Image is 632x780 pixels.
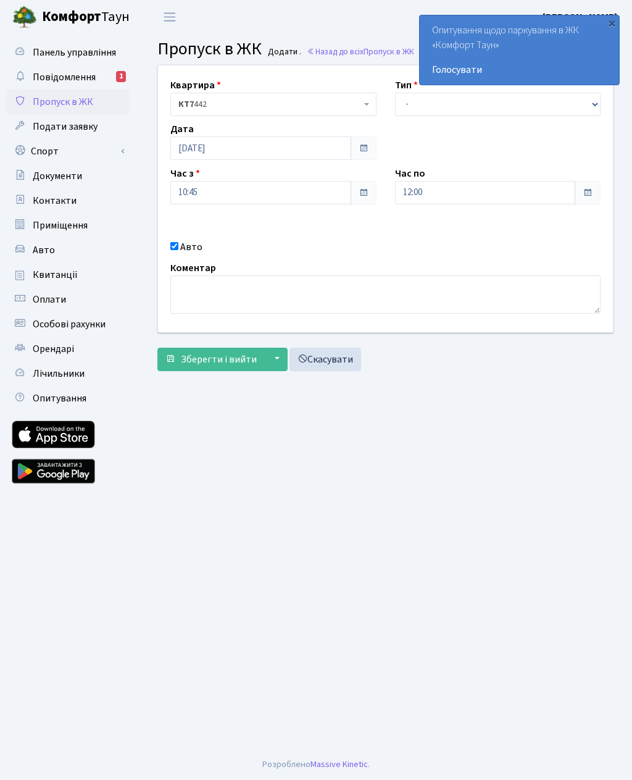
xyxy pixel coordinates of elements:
[605,17,618,29] div: ×
[180,240,202,254] label: Авто
[42,7,130,28] span: Таун
[33,194,77,208] span: Контакти
[33,70,96,84] span: Повідомлення
[170,166,200,181] label: Час з
[6,40,130,65] a: Панель управління
[6,213,130,238] a: Приміщення
[420,15,619,85] div: Опитування щодо паркування в ЖК «Комфорт Таун»
[33,268,78,282] span: Квитанції
[6,90,130,114] a: Пропуск в ЖК
[6,262,130,287] a: Квитанції
[395,166,425,181] label: Час по
[289,348,361,371] a: Скасувати
[33,367,85,380] span: Лічильники
[154,7,185,27] button: Переключити навігацію
[157,36,262,61] span: Пропуск в ЖК
[33,392,86,405] span: Опитування
[432,62,607,77] a: Голосувати
[6,164,130,188] a: Документи
[170,93,376,116] span: <b>КТ7</b>&nbsp;&nbsp;&nbsp;442
[543,10,617,25] a: [PERSON_NAME]
[33,95,93,109] span: Пропуск в ЖК
[6,312,130,337] a: Особові рахунки
[543,10,617,24] b: [PERSON_NAME]
[6,238,130,262] a: Авто
[262,758,370,771] div: Розроблено .
[33,342,74,356] span: Орендарі
[33,243,55,257] span: Авто
[6,139,130,164] a: Спорт
[6,287,130,312] a: Оплати
[170,261,216,275] label: Коментар
[307,46,414,57] a: Назад до всіхПропуск в ЖК
[6,65,130,90] a: Повідомлення1
[33,219,88,232] span: Приміщення
[265,47,301,57] small: Додати .
[6,188,130,213] a: Контакти
[42,7,101,27] b: Комфорт
[33,46,116,59] span: Панель управління
[170,78,221,93] label: Квартира
[157,348,265,371] button: Зберегти і вийти
[395,78,418,93] label: Тип
[6,337,130,361] a: Орендарі
[6,386,130,411] a: Опитування
[6,361,130,386] a: Лічильники
[170,122,194,136] label: Дата
[33,317,106,331] span: Особові рахунки
[181,353,257,366] span: Зберегти і вийти
[6,114,130,139] a: Подати заявку
[178,98,194,111] b: КТ7
[33,169,82,183] span: Документи
[33,293,66,306] span: Оплати
[33,120,98,133] span: Подати заявку
[310,758,368,771] a: Massive Kinetic
[12,5,37,30] img: logo.png
[178,98,361,111] span: <b>КТ7</b>&nbsp;&nbsp;&nbsp;442
[116,71,126,82] div: 1
[364,46,414,57] span: Пропуск в ЖК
